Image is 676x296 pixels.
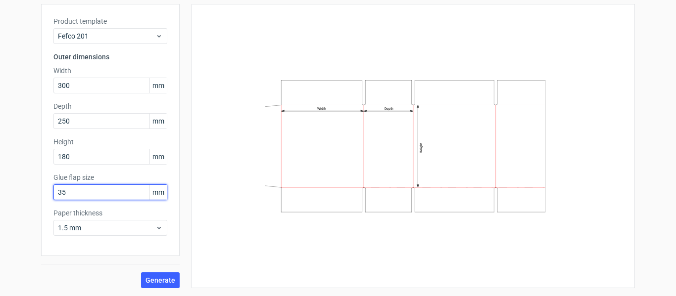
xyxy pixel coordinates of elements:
[419,143,423,153] text: Height
[58,223,155,233] span: 1.5 mm
[145,277,175,284] span: Generate
[53,137,167,147] label: Height
[149,185,167,200] span: mm
[58,31,155,41] span: Fefco 201
[385,107,393,111] text: Depth
[53,208,167,218] label: Paper thickness
[53,101,167,111] label: Depth
[53,52,167,62] h3: Outer dimensions
[149,78,167,93] span: mm
[149,149,167,164] span: mm
[53,16,167,26] label: Product template
[317,107,326,111] text: Width
[141,272,180,288] button: Generate
[149,114,167,128] span: mm
[53,172,167,182] label: Glue flap size
[53,66,167,76] label: Width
